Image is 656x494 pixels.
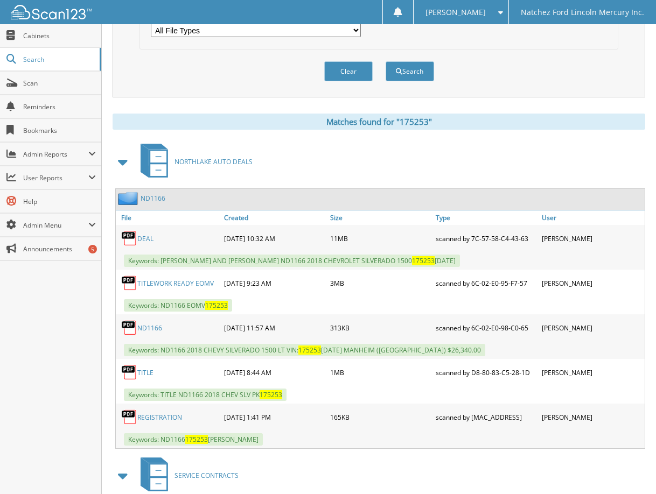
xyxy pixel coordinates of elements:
[124,299,232,312] span: Keywords: ND1166 EOMV
[433,210,539,225] a: Type
[324,61,373,81] button: Clear
[185,435,208,444] span: 175253
[327,210,433,225] a: Size
[221,317,327,338] div: [DATE] 11:57 AM
[433,317,539,338] div: scanned by 6C-02-E0-98-C0-65
[260,390,282,399] span: 175253
[137,368,153,377] a: TITLE
[412,256,435,265] span: 175253
[205,301,228,310] span: 175253
[134,140,253,183] a: NORTHLAKE AUTO DEALS
[327,362,433,383] div: 1MB
[23,173,88,182] span: User Reports
[433,272,539,294] div: scanned by 6C-02-E0-95-F7-57
[221,228,327,249] div: [DATE] 10:32 AM
[175,471,239,480] span: SERVICE CONTRACTS
[221,210,327,225] a: Created
[539,228,645,249] div: [PERSON_NAME]
[221,272,327,294] div: [DATE] 9:23 AM
[124,389,287,401] span: Keywords: TITLE ND1166 2018 CHEV SLV PK
[433,406,539,428] div: scanned by [MAC_ADDRESS]
[539,406,645,428] div: [PERSON_NAME]
[116,210,221,225] a: File
[113,114,645,130] div: Matches found for "175253"
[23,150,88,159] span: Admin Reports
[539,362,645,383] div: [PERSON_NAME]
[23,31,96,40] span: Cabinets
[327,406,433,428] div: 165KB
[221,406,327,428] div: [DATE] 1:41 PM
[23,244,96,253] span: Announcements
[121,364,137,380] img: PDF.png
[23,197,96,206] span: Help
[386,61,434,81] button: Search
[124,255,460,267] span: Keywords: [PERSON_NAME] AND [PERSON_NAME] ND1166 2018 CHEVROLET SILVERADO 1500 [DATE]
[221,362,327,383] div: [DATE] 8:44 AM
[121,320,137,336] img: PDF.png
[118,192,141,205] img: folder2.png
[23,126,96,135] span: Bookmarks
[539,317,645,338] div: [PERSON_NAME]
[124,344,485,356] span: Keywords: ND1166 2018 CHEVY SILVERADO 1500 LT VIN: [DATE] MANHEIM ([GEOGRAPHIC_DATA]) $26,340.00
[23,221,88,230] span: Admin Menu
[433,228,539,249] div: scanned by 7C-57-58-C4-43-63
[539,210,645,225] a: User
[23,102,96,111] span: Reminders
[137,413,182,422] a: REGISTRATION
[137,279,214,288] a: TITLEWORK READY EOMV
[11,5,92,19] img: scan123-logo-white.svg
[433,362,539,383] div: scanned by D8-80-83-C5-28-1D
[121,275,137,291] img: PDF.png
[137,234,153,243] a: DEAL
[121,409,137,425] img: PDF.png
[327,272,433,294] div: 3MB
[521,9,644,16] span: Natchez Ford Lincoln Mercury Inc.
[121,230,137,246] img: PDF.png
[425,9,486,16] span: [PERSON_NAME]
[88,245,97,253] div: 5
[175,157,253,166] span: NORTHLAKE AUTO DEALS
[327,317,433,338] div: 313KB
[298,345,321,355] span: 175253
[137,323,162,333] a: ND1166
[23,55,94,64] span: Search
[23,79,96,88] span: Scan
[141,194,165,203] a: ND1166
[602,442,656,494] iframe: Chat Widget
[327,228,433,249] div: 11MB
[539,272,645,294] div: [PERSON_NAME]
[124,433,263,446] span: Keywords: ND1166 [PERSON_NAME]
